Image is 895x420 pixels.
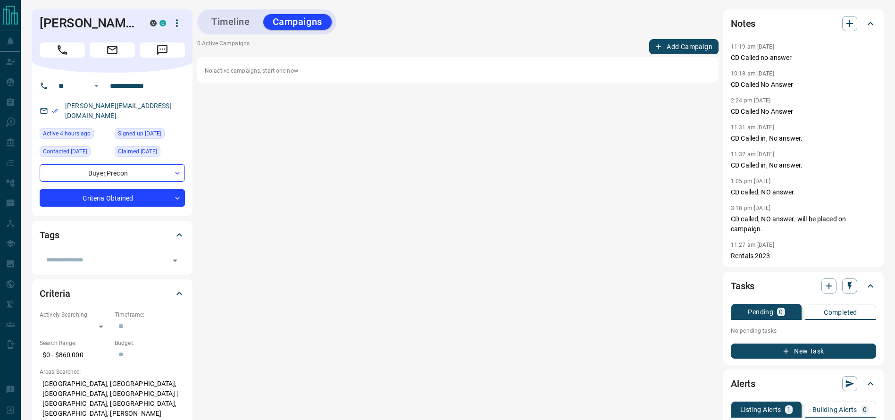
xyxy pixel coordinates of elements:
[731,12,876,35] div: Notes
[150,20,157,26] div: mrloft.ca
[43,129,91,138] span: Active 4 hours ago
[731,16,755,31] h2: Notes
[731,376,755,391] h2: Alerts
[168,254,182,267] button: Open
[731,97,771,104] p: 2:24 pm [DATE]
[40,189,185,207] div: Criteria Obtained
[40,42,85,58] span: Call
[731,372,876,395] div: Alerts
[52,108,59,114] svg: Email Verified
[202,14,259,30] button: Timeline
[731,43,774,50] p: 11:19 am [DATE]
[824,309,857,316] p: Completed
[748,309,773,315] p: Pending
[90,42,135,58] span: Email
[731,251,876,261] p: Rentals 2023
[205,67,711,75] p: No active campaigns, start one now
[731,178,771,185] p: 1:05 pm [DATE]
[40,146,110,160] div: Wed Sep 03 2025
[40,311,110,319] p: Actively Searching:
[40,16,136,31] h1: [PERSON_NAME]
[731,214,876,234] p: CD called, NO answer. will be placed on campaign.
[40,224,185,246] div: Tags
[863,406,867,413] p: 0
[91,80,102,92] button: Open
[731,124,774,131] p: 11:31 am [DATE]
[40,227,59,243] h2: Tags
[812,406,857,413] p: Building Alerts
[40,347,110,363] p: $0 - $860,000
[140,42,185,58] span: Message
[40,339,110,347] p: Search Range:
[740,406,781,413] p: Listing Alerts
[731,80,876,90] p: CD Called No Answer
[65,102,172,119] a: [PERSON_NAME][EMAIL_ADDRESS][DOMAIN_NAME]
[40,286,70,301] h2: Criteria
[787,406,791,413] p: 1
[115,146,185,160] div: Tue Sep 20 2022
[731,324,876,338] p: No pending tasks
[731,107,876,117] p: CD Called No Answer
[731,344,876,359] button: New Task
[731,187,876,197] p: CD called, NO answer.
[731,160,876,170] p: CD Called in, No answer.
[779,309,783,315] p: 0
[40,164,185,182] div: Buyer , Precon
[731,53,876,63] p: CD Called no answer
[118,147,157,156] span: Claimed [DATE]
[40,128,110,142] div: Tue Sep 16 2025
[115,339,185,347] p: Budget:
[197,39,250,54] p: 0 Active Campaigns
[40,282,185,305] div: Criteria
[731,70,774,77] p: 10:18 am [DATE]
[649,39,719,54] button: Add Campaign
[731,205,771,211] p: 3:18 pm [DATE]
[43,147,87,156] span: Contacted [DATE]
[115,311,185,319] p: Timeframe:
[263,14,332,30] button: Campaigns
[731,151,774,158] p: 11:32 am [DATE]
[731,278,754,294] h2: Tasks
[731,134,876,143] p: CD Called in, No answer.
[40,368,185,376] p: Areas Searched:
[118,129,161,138] span: Signed up [DATE]
[731,275,876,297] div: Tasks
[159,20,166,26] div: condos.ca
[731,242,774,248] p: 11:27 am [DATE]
[115,128,185,142] div: Sun Sep 22 2019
